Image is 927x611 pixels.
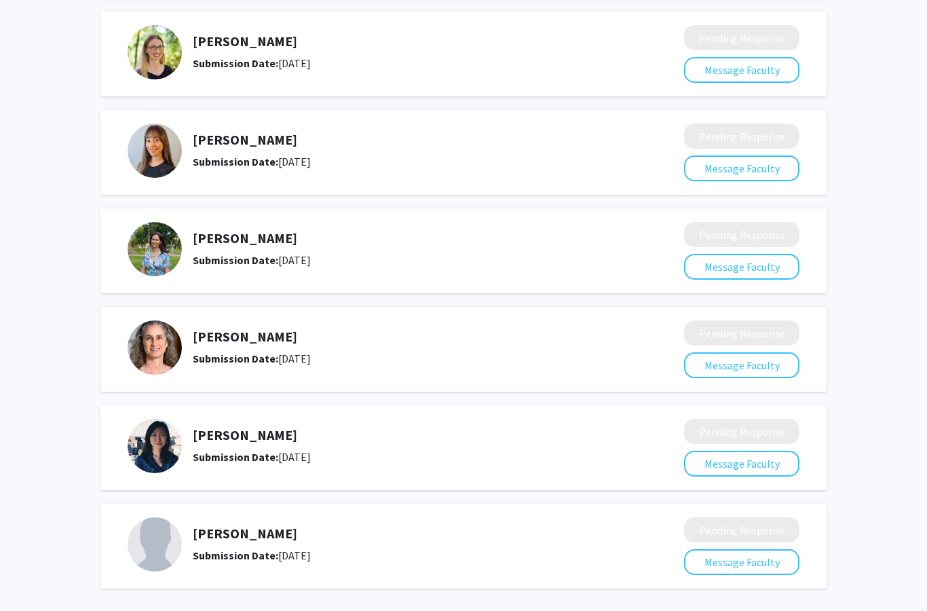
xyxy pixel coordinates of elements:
button: Message Faculty [684,352,799,378]
img: Profile Picture [128,124,182,178]
img: Profile Picture [128,222,182,276]
button: Message Faculty [684,549,799,575]
b: Submission Date: [193,155,278,168]
div: [DATE] [193,547,612,563]
a: Message Faculty [684,63,799,77]
h5: [PERSON_NAME] [193,230,612,246]
button: Message Faculty [684,254,799,280]
img: Profile Picture [128,320,182,375]
b: Submission Date: [193,549,278,562]
div: [DATE] [193,252,612,268]
div: [DATE] [193,350,612,367]
div: [DATE] [193,55,612,71]
button: Pending Response [684,517,799,542]
button: Pending Response [684,320,799,346]
h5: [PERSON_NAME] [193,427,612,443]
h5: [PERSON_NAME] [193,33,612,50]
b: Submission Date: [193,352,278,365]
a: Message Faculty [684,260,799,274]
h5: [PERSON_NAME] [193,132,612,148]
button: Pending Response [684,25,799,50]
div: [DATE] [193,153,612,170]
a: Message Faculty [684,162,799,175]
a: Message Faculty [684,555,799,569]
a: Message Faculty [684,358,799,372]
h5: [PERSON_NAME] [193,329,612,345]
img: Profile Picture [128,419,182,473]
b: Submission Date: [193,450,278,464]
button: Message Faculty [684,451,799,477]
button: Message Faculty [684,155,799,181]
img: Profile Picture [128,25,182,79]
button: Message Faculty [684,57,799,83]
h5: [PERSON_NAME] [193,525,612,542]
img: Profile Picture [128,517,182,572]
a: Message Faculty [684,457,799,470]
b: Submission Date: [193,56,278,70]
button: Pending Response [684,124,799,149]
button: Pending Response [684,222,799,247]
b: Submission Date: [193,253,278,267]
button: Pending Response [684,419,799,444]
div: [DATE] [193,449,612,465]
iframe: Chat [10,550,58,601]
